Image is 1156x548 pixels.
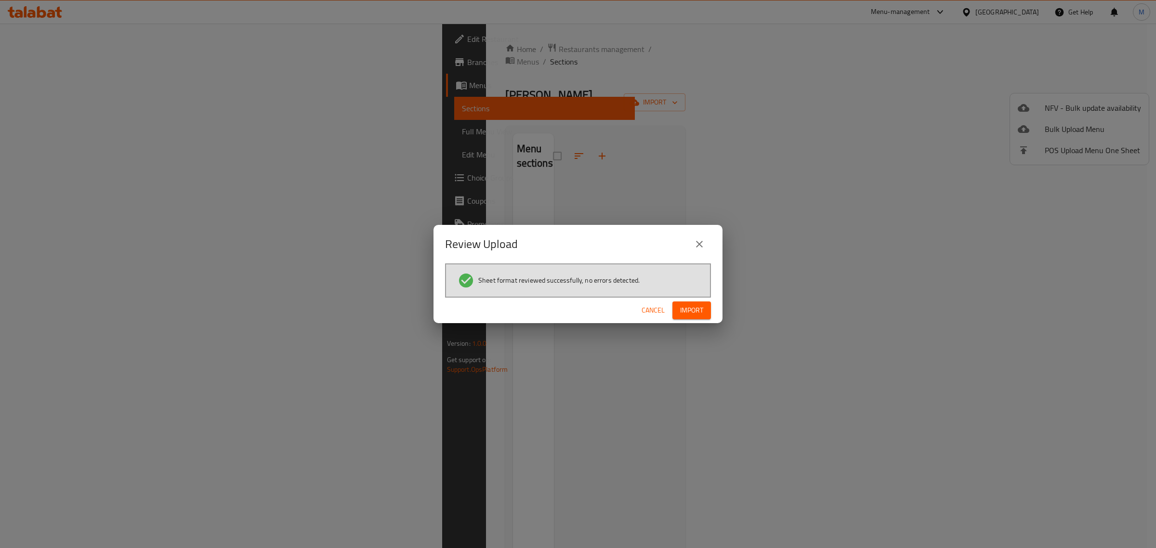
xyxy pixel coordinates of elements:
h2: Review Upload [445,236,518,252]
button: close [688,233,711,256]
span: Import [680,304,703,316]
button: Import [672,301,711,319]
span: Cancel [642,304,665,316]
button: Cancel [638,301,669,319]
span: Sheet format reviewed successfully, no errors detected. [478,275,640,285]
